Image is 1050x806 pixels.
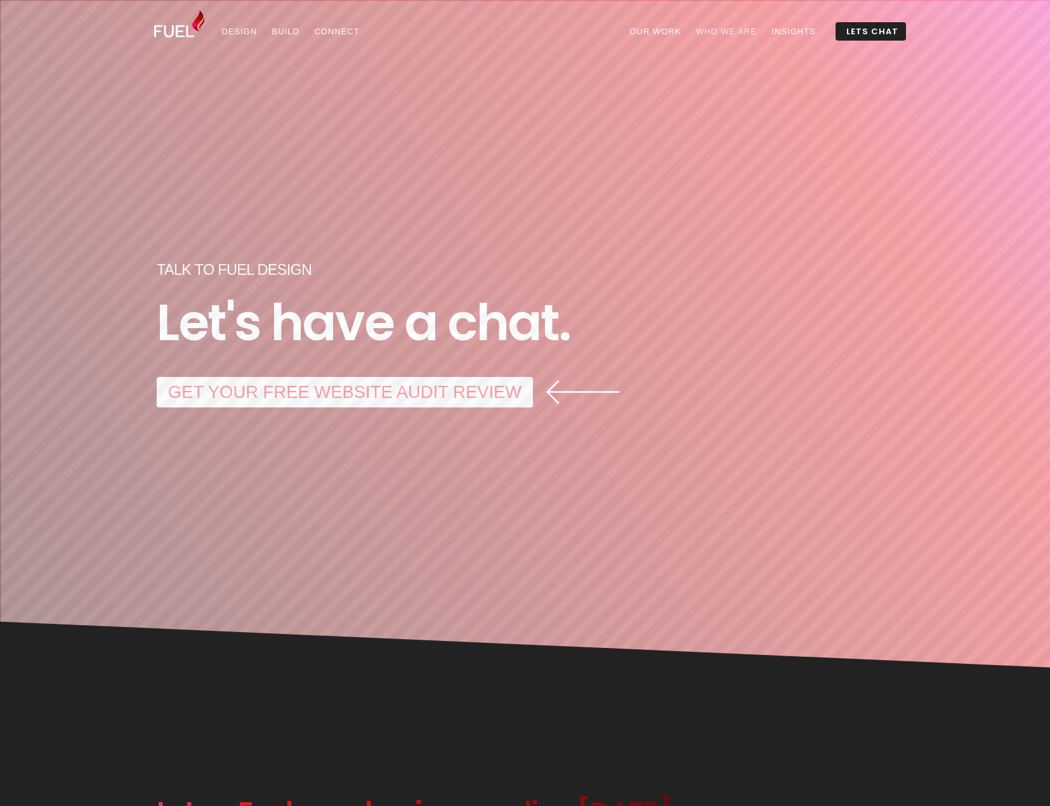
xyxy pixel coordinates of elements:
[154,10,205,37] img: Fuel Design Ltd - Website design and development company in North Shore, Auckland
[688,22,764,41] a: Who We Are
[265,22,307,41] a: Build
[622,22,688,41] a: Our Work
[214,22,265,41] a: Design
[307,22,367,41] a: Connect
[839,22,906,41] a: Lets Chat
[765,22,824,41] a: Insights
